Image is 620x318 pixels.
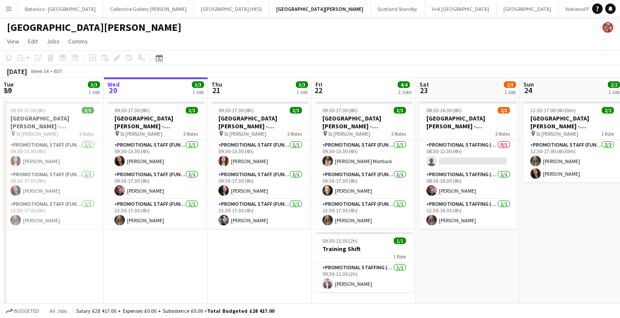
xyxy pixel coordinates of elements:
[76,308,274,314] div: Salary £28 417.00 + Expenses £0.00 + Subsistence £0.00 =
[186,107,198,114] span: 3/3
[7,37,19,45] span: View
[371,0,425,17] button: Scotland Standby
[207,308,274,314] span: Total Budgeted £28 417.00
[419,80,429,88] span: Sat
[328,131,370,137] span: St [PERSON_NAME]
[3,114,101,130] h3: [GEOGRAPHIC_DATA][PERSON_NAME] - Fundraising
[419,140,517,170] app-card-role: Promotional Staffing (Promotional Staff)0/108:30-12:30 (4h)
[88,89,100,95] div: 1 Job
[322,238,358,244] span: 09:30-11:30 (2h)
[65,36,91,47] a: Comms
[210,85,222,95] span: 21
[391,131,406,137] span: 3 Roles
[183,131,198,137] span: 3 Roles
[88,81,100,88] span: 3/3
[394,107,406,114] span: 3/3
[419,170,517,199] app-card-role: Promotional Staffing (Promotional Staff)1/108:30-16:30 (8h)[PERSON_NAME]
[106,85,120,95] span: 20
[224,131,266,137] span: St [PERSON_NAME]
[601,131,614,137] span: 1 Role
[211,114,309,130] h3: [GEOGRAPHIC_DATA][PERSON_NAME] - Fundraising
[496,0,559,17] button: [GEOGRAPHIC_DATA]
[315,102,413,229] app-job-card: 09:30-17:30 (8h)3/3[GEOGRAPHIC_DATA][PERSON_NAME] - Fundraising St [PERSON_NAME]3 RolesPromotiona...
[7,21,181,34] h1: [GEOGRAPHIC_DATA][PERSON_NAME]
[16,131,58,137] span: St [PERSON_NAME]
[315,245,413,253] h3: Training Shift
[398,81,410,88] span: 4/4
[10,107,46,114] span: 09:30-17:30 (8h)
[107,170,205,199] app-card-role: Promotional Staff (Fundraiser)1/109:30-17:30 (8h)[PERSON_NAME]
[107,140,205,170] app-card-role: Promotional Staff (Fundraiser)1/109:30-13:30 (4h)[PERSON_NAME]
[419,114,517,130] h3: [GEOGRAPHIC_DATA][PERSON_NAME] - Fundraising
[419,102,517,229] app-job-card: 08:30-16:30 (8h)2/3[GEOGRAPHIC_DATA][PERSON_NAME] - Fundraising3 RolesPromotional Staffing (Promo...
[28,37,38,45] span: Edit
[425,0,496,17] button: V+A [GEOGRAPHIC_DATA]
[536,131,578,137] span: St [PERSON_NAME]
[315,80,322,88] span: Fri
[498,107,510,114] span: 2/3
[495,131,510,137] span: 3 Roles
[315,232,413,292] app-job-card: 09:30-11:30 (2h)1/1Training Shift1 RolePromotional Staffing (Promotional Staff)1/109:30-11:30 (2h...
[287,131,302,137] span: 3 Roles
[3,170,101,199] app-card-role: Promotional Staff (Fundraiser)1/109:30-17:30 (8h)[PERSON_NAME]
[322,107,358,114] span: 09:30-17:30 (8h)
[3,36,23,47] a: View
[3,80,13,88] span: Tue
[82,107,94,114] span: 3/3
[522,85,534,95] span: 24
[504,81,516,88] span: 2/3
[114,107,150,114] span: 09:30-17:30 (8h)
[3,102,101,229] app-job-card: 09:30-17:30 (8h)3/3[GEOGRAPHIC_DATA][PERSON_NAME] - Fundraising St [PERSON_NAME]3 RolesPromotiona...
[315,199,413,229] app-card-role: Promotional Staff (Fundraiser)1/113:30-17:30 (4h)[PERSON_NAME]
[211,80,222,88] span: Thu
[3,140,101,170] app-card-role: Promotional Staff (Fundraiser)1/109:30-13:30 (4h)[PERSON_NAME]
[315,140,413,170] app-card-role: Promotional Staff (Fundraiser)1/109:30-13:30 (4h)[PERSON_NAME] Mortlock
[24,36,41,47] a: Edit
[107,114,205,130] h3: [GEOGRAPHIC_DATA][PERSON_NAME] - Fundraising
[192,89,204,95] div: 1 Job
[194,0,269,17] button: [GEOGRAPHIC_DATA] (HES)
[398,89,412,95] div: 2 Jobs
[107,102,205,229] app-job-card: 09:30-17:30 (8h)3/3[GEOGRAPHIC_DATA][PERSON_NAME] - Fundraising St [PERSON_NAME]3 RolesPromotiona...
[7,67,27,76] div: [DATE]
[211,140,309,170] app-card-role: Promotional Staff (Fundraiser)1/109:30-13:30 (4h)[PERSON_NAME]
[290,107,302,114] span: 3/3
[394,238,406,244] span: 1/1
[103,0,194,17] button: Collective Gallery [PERSON_NAME]
[4,306,40,316] button: Budgeted
[54,68,63,74] div: BST
[314,85,322,95] span: 22
[426,107,462,114] span: 08:30-16:30 (8h)
[68,37,88,45] span: Comms
[315,114,413,130] h3: [GEOGRAPHIC_DATA][PERSON_NAME] - Fundraising
[608,81,620,88] span: 2/2
[602,107,614,114] span: 2/2
[418,85,429,95] span: 23
[14,308,39,314] span: Budgeted
[218,107,254,114] span: 09:30-17:30 (8h)
[211,170,309,199] app-card-role: Promotional Staff (Fundraiser)1/109:30-17:30 (8h)[PERSON_NAME]
[393,253,406,260] span: 1 Role
[2,85,13,95] span: 19
[29,68,50,74] span: Week 34
[48,308,69,314] span: All jobs
[18,0,103,17] button: Botanics - [GEOGRAPHIC_DATA]
[47,37,60,45] span: Jobs
[43,36,63,47] a: Jobs
[3,199,101,229] app-card-role: Promotional Staff (Fundraiser)1/113:30-17:30 (4h)[PERSON_NAME]
[296,89,308,95] div: 1 Job
[192,81,204,88] span: 3/3
[211,102,309,229] app-job-card: 09:30-17:30 (8h)3/3[GEOGRAPHIC_DATA][PERSON_NAME] - Fundraising St [PERSON_NAME]3 RolesPromotiona...
[315,263,413,292] app-card-role: Promotional Staffing (Promotional Staff)1/109:30-11:30 (2h)[PERSON_NAME]
[315,170,413,199] app-card-role: Promotional Staff (Fundraiser)1/109:30-17:30 (8h)[PERSON_NAME]
[603,22,613,33] app-user-avatar: Alyce Paton
[419,199,517,229] app-card-role: Promotional Staffing (Promotional Staff)1/112:30-16:30 (4h)[PERSON_NAME]
[211,199,309,229] app-card-role: Promotional Staff (Fundraiser)1/113:30-17:30 (4h)[PERSON_NAME]
[608,89,620,95] div: 1 Job
[107,80,120,88] span: Wed
[120,131,162,137] span: St [PERSON_NAME]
